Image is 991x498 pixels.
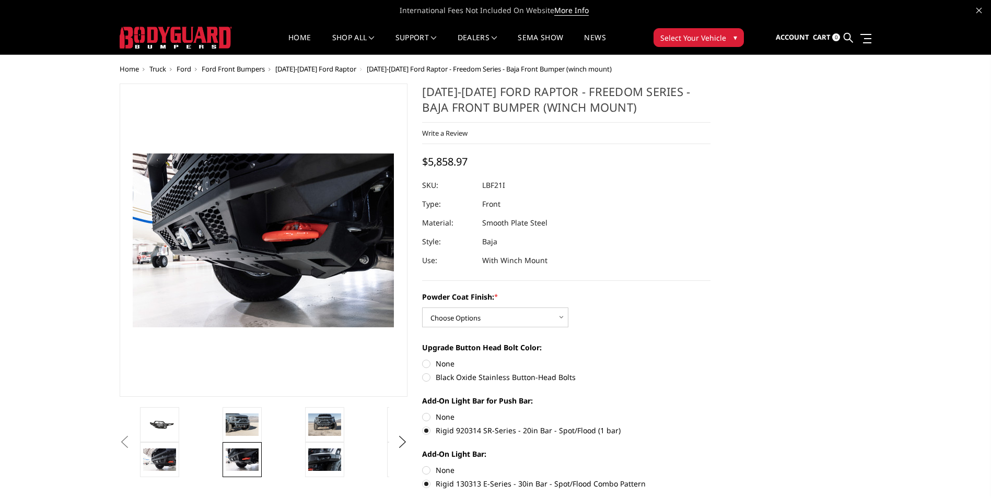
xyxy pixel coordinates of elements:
[226,448,259,470] img: 2021-2025 Ford Raptor - Freedom Series - Baja Front Bumper (winch mount)
[288,34,311,54] a: Home
[120,84,408,397] a: 2021-2025 Ford Raptor - Freedom Series - Baja Front Bumper (winch mount)
[177,64,191,74] a: Ford
[332,34,375,54] a: shop all
[422,411,710,422] label: None
[422,195,474,214] dt: Type:
[482,214,547,232] dd: Smooth Plate Steel
[482,251,547,270] dd: With Winch Mount
[422,395,710,406] label: Add-On Light Bar for Push Bar:
[422,448,710,459] label: Add-On Light Bar:
[120,27,232,49] img: BODYGUARD BUMPERS
[422,214,474,232] dt: Material:
[367,64,612,74] span: [DATE]-[DATE] Ford Raptor - Freedom Series - Baja Front Bumper (winch mount)
[143,448,176,470] img: 2021-2025 Ford Raptor - Freedom Series - Baja Front Bumper (winch mount)
[395,34,437,54] a: Support
[518,34,563,54] a: SEMA Show
[813,23,840,52] a: Cart 0
[482,232,497,251] dd: Baja
[554,5,589,16] a: More Info
[458,34,497,54] a: Dealers
[226,413,259,435] img: 2021-2025 Ford Raptor - Freedom Series - Baja Front Bumper (winch mount)
[422,128,468,138] a: Write a Review
[654,28,744,47] button: Select Your Vehicle
[202,64,265,74] a: Ford Front Bumpers
[143,417,176,432] img: 2021-2025 Ford Raptor - Freedom Series - Baja Front Bumper (winch mount)
[422,155,468,169] span: $5,858.97
[660,32,726,43] span: Select Your Vehicle
[813,32,831,42] span: Cart
[275,64,356,74] a: [DATE]-[DATE] Ford Raptor
[422,251,474,270] dt: Use:
[117,434,133,450] button: Previous
[422,291,710,302] label: Powder Coat Finish:
[149,64,166,74] a: Truck
[482,176,505,195] dd: LBF21I
[422,176,474,195] dt: SKU:
[308,413,341,435] img: 2021-2025 Ford Raptor - Freedom Series - Baja Front Bumper (winch mount)
[422,358,710,369] label: None
[482,195,500,214] dd: Front
[422,425,710,436] label: Rigid 920314 SR-Series - 20in Bar - Spot/Flood (1 bar)
[422,232,474,251] dt: Style:
[939,448,991,498] iframe: Chat Widget
[832,33,840,41] span: 0
[422,465,710,476] label: None
[422,372,710,383] label: Black Oxide Stainless Button-Head Bolts
[733,32,737,43] span: ▾
[422,84,710,123] h1: [DATE]-[DATE] Ford Raptor - Freedom Series - Baja Front Bumper (winch mount)
[422,478,710,489] label: Rigid 130313 E-Series - 30in Bar - Spot/Flood Combo Pattern
[308,448,341,470] img: 2021-2025 Ford Raptor - Freedom Series - Baja Front Bumper (winch mount)
[422,342,710,353] label: Upgrade Button Head Bolt Color:
[394,434,410,450] button: Next
[584,34,605,54] a: News
[776,23,809,52] a: Account
[120,64,139,74] a: Home
[776,32,809,42] span: Account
